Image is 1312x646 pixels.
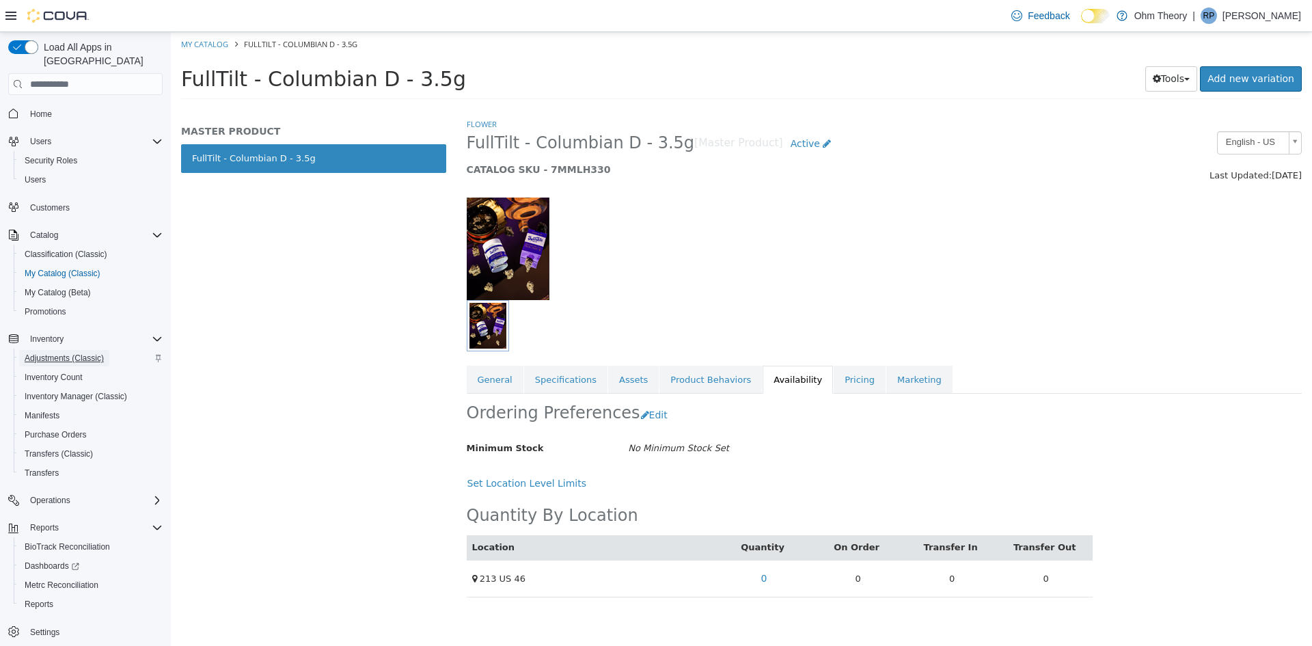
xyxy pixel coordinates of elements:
[14,264,168,283] button: My Catalog (Classic)
[14,283,168,302] button: My Catalog (Beta)
[620,106,649,117] span: Active
[19,539,115,555] a: BioTrack Reconciliation
[19,577,163,593] span: Metrc Reconciliation
[1047,100,1112,121] span: English - US
[1028,9,1069,23] span: Feedback
[14,595,168,614] button: Reports
[1201,8,1217,24] div: Romeo Patel
[301,509,346,522] button: Location
[1039,138,1101,148] span: Last Updated:
[3,518,168,537] button: Reports
[19,446,98,462] a: Transfers (Classic)
[25,106,57,122] a: Home
[25,520,163,536] span: Reports
[19,369,88,386] a: Inventory Count
[30,109,52,120] span: Home
[19,558,163,574] span: Dashboards
[14,463,168,483] button: Transfers
[19,304,72,320] a: Promotions
[25,492,163,509] span: Operations
[1101,138,1131,148] span: [DATE]
[25,227,163,243] span: Catalog
[25,199,163,216] span: Customers
[296,439,424,464] button: Set Location Level Limits
[19,350,163,366] span: Adjustments (Classic)
[3,198,168,217] button: Customers
[14,425,168,444] button: Purchase Orders
[25,227,64,243] button: Catalog
[19,172,51,188] a: Users
[1006,2,1075,29] a: Feedback
[3,226,168,245] button: Catalog
[3,329,168,349] button: Inventory
[14,151,168,170] button: Security Roles
[19,246,113,263] a: Classification (Classic)
[296,100,524,122] span: FullTilt - Columbian D - 3.5g
[14,368,168,387] button: Inventory Count
[25,155,77,166] span: Security Roles
[457,411,558,421] i: No Minimum Stock Set
[30,627,59,638] span: Settings
[1222,8,1301,24] p: [PERSON_NAME]
[1203,8,1215,24] span: RP
[19,284,96,301] a: My Catalog (Beta)
[19,596,163,613] span: Reports
[25,520,64,536] button: Reports
[19,446,163,462] span: Transfers (Classic)
[19,350,109,366] a: Adjustments (Classic)
[25,105,163,122] span: Home
[73,7,187,17] span: FullTilt - Columbian D - 3.5g
[296,165,379,268] img: 150
[309,541,355,552] span: 213 US 46
[10,7,57,17] a: My Catalog
[19,265,163,282] span: My Catalog (Classic)
[30,230,58,241] span: Catalog
[437,334,488,362] a: Assets
[19,369,163,386] span: Inventory Count
[469,371,504,396] button: Edit
[10,112,275,141] a: FullTilt - Columbian D - 3.5g
[19,265,106,282] a: My Catalog (Classic)
[14,406,168,425] button: Manifests
[14,537,168,556] button: BioTrack Reconciliation
[3,622,168,642] button: Settings
[734,528,828,565] td: 0
[19,152,163,169] span: Security Roles
[19,465,163,481] span: Transfers
[25,541,110,552] span: BioTrack Reconciliation
[27,9,89,23] img: Cova
[19,246,163,263] span: Classification (Classic)
[25,353,104,364] span: Adjustments (Classic)
[25,580,98,591] span: Metrc Reconciliation
[25,410,59,421] span: Manifests
[14,302,168,321] button: Promotions
[715,334,782,362] a: Marketing
[25,492,76,509] button: Operations
[19,284,163,301] span: My Catalog (Beta)
[19,427,163,443] span: Purchase Orders
[30,522,59,533] span: Reports
[30,334,64,345] span: Inventory
[30,495,70,506] span: Operations
[3,491,168,510] button: Operations
[296,334,353,362] a: General
[640,528,735,565] td: 0
[19,539,163,555] span: BioTrack Reconciliation
[10,35,295,59] span: FullTilt - Columbian D - 3.5g
[843,510,907,520] a: Transfer Out
[19,172,163,188] span: Users
[14,556,168,576] a: Dashboards
[25,133,163,150] span: Users
[25,287,91,298] span: My Catalog (Beta)
[25,448,93,459] span: Transfers (Classic)
[663,510,711,520] a: On Order
[353,334,437,362] a: Specifications
[296,371,469,392] h2: Ordering Preferences
[296,411,373,421] span: Minimum Stock
[19,407,65,424] a: Manifests
[25,306,66,317] span: Promotions
[14,245,168,264] button: Classification (Classic)
[14,387,168,406] button: Inventory Manager (Classic)
[1046,99,1131,122] a: English - US
[1081,9,1110,23] input: Dark Mode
